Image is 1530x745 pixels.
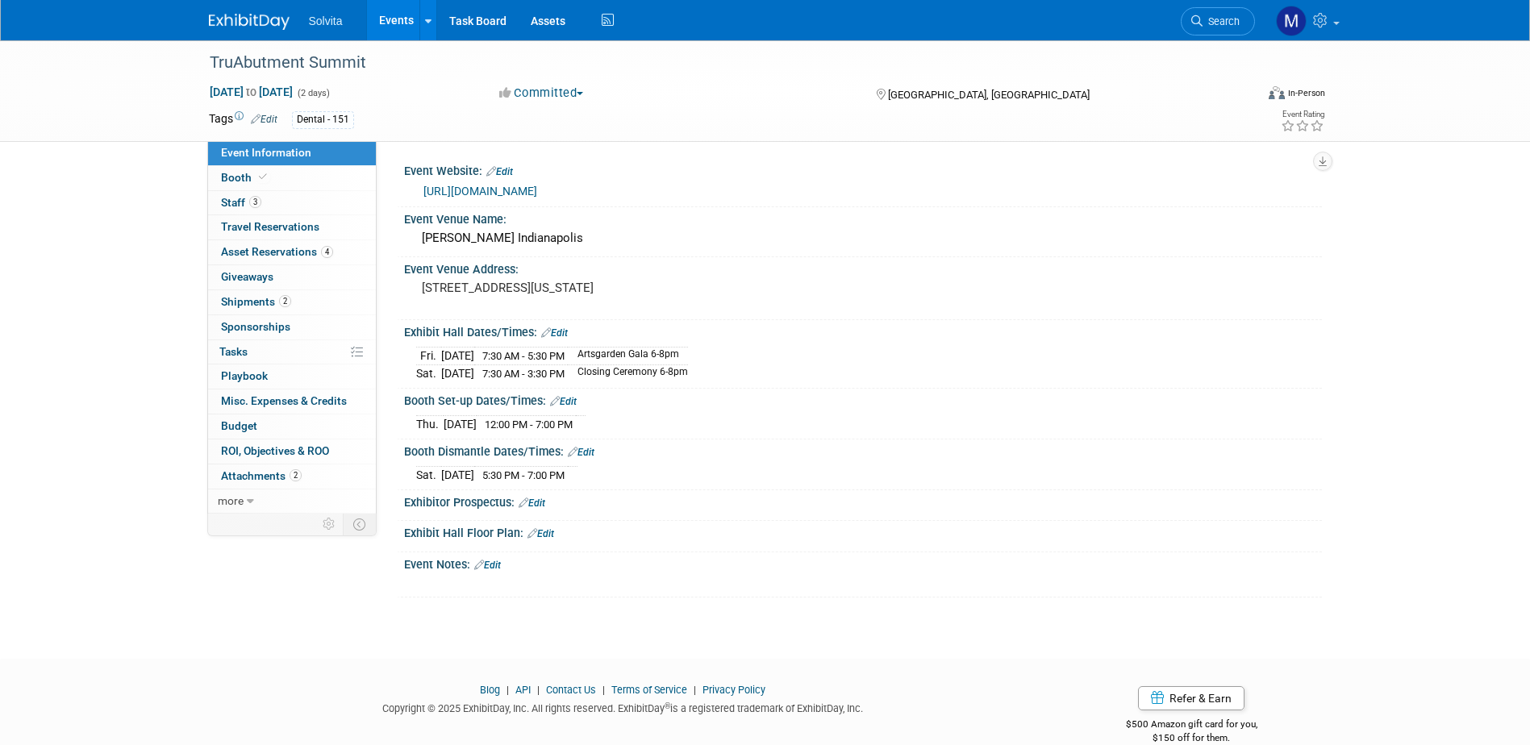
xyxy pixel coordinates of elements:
a: Blog [480,684,500,696]
div: Exhibit Hall Dates/Times: [404,320,1322,341]
span: 2 [279,295,291,307]
span: Giveaways [221,270,273,283]
span: [GEOGRAPHIC_DATA], [GEOGRAPHIC_DATA] [888,89,1090,101]
pre: [STREET_ADDRESS][US_STATE] [422,281,769,295]
td: Sat. [416,467,441,484]
span: to [244,85,259,98]
sup: ® [665,701,670,710]
span: 5:30 PM - 7:00 PM [482,469,565,481]
span: Solvita [309,15,343,27]
span: Sponsorships [221,320,290,333]
a: [URL][DOMAIN_NAME] [423,185,537,198]
i: Booth reservation complete [259,173,267,181]
div: TruAbutment Summit [204,48,1231,77]
span: more [218,494,244,507]
div: $500 Amazon gift card for you, [1061,707,1322,744]
td: Fri. [416,348,441,365]
span: Booth [221,171,270,184]
a: more [208,489,376,514]
div: Event Rating [1281,110,1324,119]
div: Event Venue Address: [404,257,1322,277]
span: Attachments [221,469,302,482]
div: [PERSON_NAME] Indianapolis [416,226,1310,251]
td: [DATE] [444,416,477,433]
div: Dental - 151 [292,111,354,128]
a: Edit [550,396,577,407]
span: ROI, Objectives & ROO [221,444,329,457]
span: Misc. Expenses & Credits [221,394,347,407]
div: In-Person [1287,87,1325,99]
span: Search [1203,15,1240,27]
span: Asset Reservations [221,245,333,258]
div: Copyright © 2025 ExhibitDay, Inc. All rights reserved. ExhibitDay is a registered trademark of Ex... [209,697,1038,716]
span: (2 days) [296,88,330,98]
span: | [690,684,700,696]
td: Closing Ceremony 6-8pm [568,365,688,382]
a: Misc. Expenses & Credits [208,389,376,414]
a: Staff3 [208,191,376,215]
span: 3 [249,196,261,208]
span: Playbook [221,369,268,382]
div: Booth Set-up Dates/Times: [404,389,1322,410]
a: Attachments2 [208,464,376,489]
a: Shipments2 [208,290,376,314]
span: 12:00 PM - 7:00 PM [485,418,573,431]
a: Privacy Policy [702,684,765,696]
a: ROI, Objectives & ROO [208,439,376,464]
a: Playbook [208,364,376,389]
span: | [533,684,544,696]
a: Contact Us [546,684,596,696]
span: Budget [221,419,257,432]
a: Sponsorships [208,315,376,339]
a: Edit [519,497,545,509]
span: Event Information [221,146,311,159]
a: Budget [208,414,376,439]
div: Event Venue Name: [404,207,1322,227]
div: $150 off for them. [1061,731,1322,745]
td: [DATE] [441,467,474,484]
span: [DATE] [DATE] [209,85,294,99]
span: Shipments [221,295,291,308]
span: Tasks [219,345,248,358]
a: Edit [541,327,568,339]
a: Refer & Earn [1138,686,1244,710]
div: Event Website: [404,159,1322,180]
span: 7:30 AM - 5:30 PM [482,350,565,362]
span: 4 [321,246,333,258]
span: | [598,684,609,696]
a: Asset Reservations4 [208,240,376,264]
a: Booth [208,166,376,190]
td: [DATE] [441,348,474,365]
a: Edit [527,528,554,539]
td: Sat. [416,365,441,382]
td: Tags [209,110,277,129]
a: Tasks [208,340,376,364]
a: Giveaways [208,265,376,289]
a: Edit [486,166,513,177]
span: 7:30 AM - 3:30 PM [482,368,565,380]
td: Thu. [416,416,444,433]
span: Travel Reservations [221,220,319,233]
span: Staff [221,196,261,209]
a: Edit [568,447,594,458]
span: 2 [290,469,302,481]
td: Artsgarden Gala 6-8pm [568,348,688,365]
td: Personalize Event Tab Strip [315,514,344,535]
div: Event Format [1160,84,1326,108]
td: [DATE] [441,365,474,382]
img: Matthew Burns [1276,6,1307,36]
span: | [502,684,513,696]
a: Terms of Service [611,684,687,696]
td: Toggle Event Tabs [343,514,376,535]
div: Exhibit Hall Floor Plan: [404,521,1322,542]
div: Exhibitor Prospectus: [404,490,1322,511]
button: Committed [494,85,590,102]
div: Booth Dismantle Dates/Times: [404,439,1322,460]
a: Search [1181,7,1255,35]
img: ExhibitDay [209,14,290,30]
a: API [515,684,531,696]
a: Edit [474,560,501,571]
a: Travel Reservations [208,215,376,239]
a: Edit [251,114,277,125]
img: Format-Inperson.png [1269,86,1285,99]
